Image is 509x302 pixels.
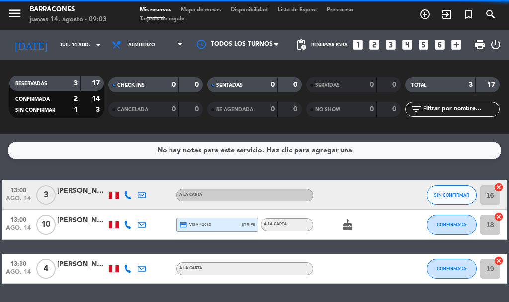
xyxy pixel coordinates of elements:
[216,107,253,112] span: RE AGENDADA
[216,83,243,88] span: SENTADAS
[474,39,486,51] span: print
[315,107,340,112] span: NO SHOW
[293,81,299,88] strong: 0
[6,225,31,236] span: ago. 14
[96,106,102,113] strong: 3
[6,269,31,280] span: ago. 14
[441,8,453,20] i: exit_to_app
[422,104,499,115] input: Filtrar por nombre...
[15,108,55,113] span: SIN CONFIRMAR
[311,42,348,48] span: Reservas para
[15,81,47,86] span: RESERVADAS
[315,83,339,88] span: SERVIDAS
[494,182,504,192] i: cancel
[437,222,466,227] span: CONFIRMADA
[463,8,475,20] i: turned_in_not
[485,8,497,20] i: search
[295,39,307,51] span: pending_actions
[15,97,50,101] span: CONFIRMADA
[195,106,201,113] strong: 0
[74,106,78,113] strong: 1
[6,213,31,225] span: 13:00
[172,106,176,113] strong: 0
[36,215,56,235] span: 10
[271,81,275,88] strong: 0
[384,38,397,51] i: looks_3
[417,38,430,51] i: looks_5
[92,39,104,51] i: arrow_drop_down
[411,83,426,88] span: TOTAL
[392,81,398,88] strong: 0
[92,95,102,102] strong: 14
[36,259,56,279] span: 4
[494,212,504,222] i: cancel
[342,219,354,231] i: cake
[370,81,374,88] strong: 0
[6,184,31,195] span: 13:00
[157,145,352,156] div: No hay notas para este servicio. Haz clic para agregar una
[176,7,226,13] span: Mapa de mesas
[433,38,446,51] i: looks_6
[57,215,107,226] div: [PERSON_NAME]
[7,6,22,21] i: menu
[7,6,22,24] button: menu
[437,266,466,271] span: CONFIRMADA
[135,7,176,13] span: Mis reservas
[434,192,469,198] span: SIN CONFIRMAR
[271,106,275,113] strong: 0
[469,81,473,88] strong: 3
[241,221,255,228] span: stripe
[264,222,287,226] span: A la carta
[401,38,414,51] i: looks_4
[7,35,55,55] i: [DATE]
[117,107,148,112] span: CANCELADA
[135,16,190,22] span: Tarjetas de regalo
[179,193,202,197] span: A la carta
[6,195,31,206] span: ago. 14
[92,80,102,87] strong: 17
[117,83,145,88] span: CHECK INS
[179,221,211,229] span: visa * 1083
[226,7,273,13] span: Disponibilidad
[74,95,78,102] strong: 2
[392,106,398,113] strong: 0
[322,7,358,13] span: Pre-acceso
[273,7,322,13] span: Lista de Espera
[172,81,176,88] strong: 0
[494,256,504,266] i: cancel
[351,38,364,51] i: looks_one
[179,266,202,270] span: A la carta
[490,39,502,51] i: power_settings_new
[487,81,497,88] strong: 17
[427,215,477,235] button: CONFIRMADA
[410,103,422,115] i: filter_list
[36,185,56,205] span: 3
[128,42,155,48] span: Almuerzo
[419,8,431,20] i: add_circle_outline
[6,257,31,269] span: 13:30
[427,185,477,205] button: SIN CONFIRMAR
[74,80,78,87] strong: 3
[293,106,299,113] strong: 0
[450,38,463,51] i: add_box
[370,106,374,113] strong: 0
[30,5,107,15] div: Barracones
[179,221,187,229] i: credit_card
[195,81,201,88] strong: 0
[490,30,502,60] div: LOG OUT
[368,38,381,51] i: looks_two
[57,185,107,197] div: [PERSON_NAME]
[57,259,107,270] div: [PERSON_NAME]
[427,259,477,279] button: CONFIRMADA
[30,15,107,25] div: jueves 14. agosto - 09:03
